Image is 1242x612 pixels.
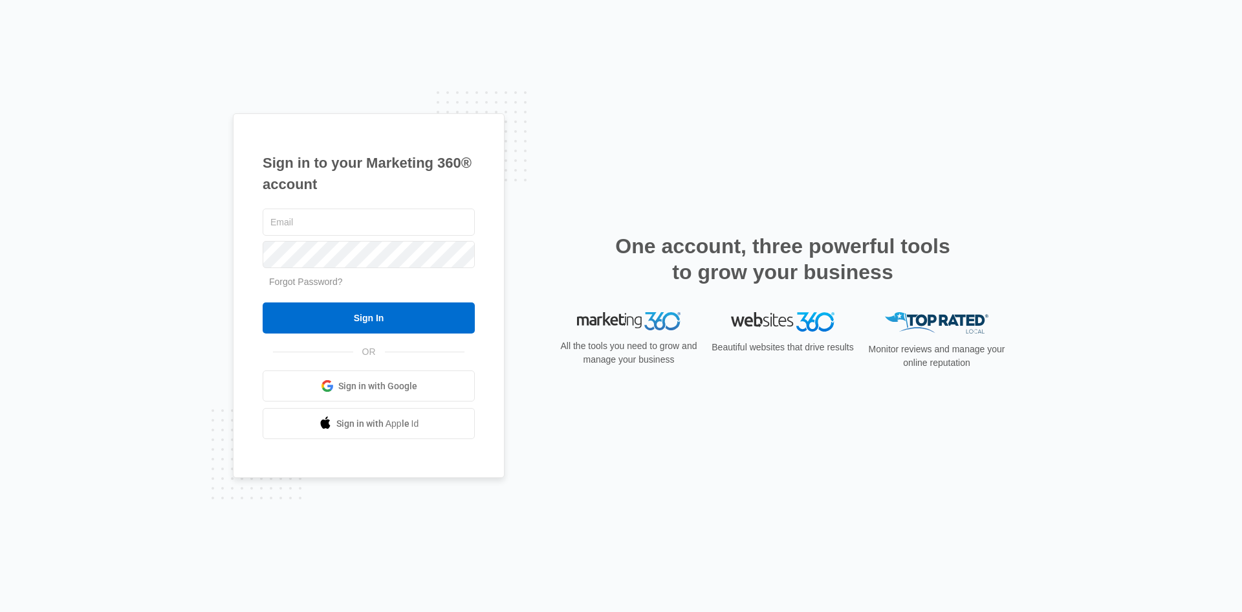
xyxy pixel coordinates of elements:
[269,277,343,287] a: Forgot Password?
[336,417,419,431] span: Sign in with Apple Id
[885,312,988,334] img: Top Rated Local
[263,302,475,334] input: Sign In
[864,343,1009,370] p: Monitor reviews and manage your online reputation
[338,380,417,393] span: Sign in with Google
[611,233,954,285] h2: One account, three powerful tools to grow your business
[577,312,681,330] img: Marketing 360
[263,408,475,439] a: Sign in with Apple Id
[263,152,475,195] h1: Sign in to your Marketing 360® account
[353,345,385,359] span: OR
[556,339,701,367] p: All the tools you need to grow and manage your business
[731,312,834,331] img: Websites 360
[710,341,855,354] p: Beautiful websites that drive results
[263,370,475,402] a: Sign in with Google
[263,209,475,236] input: Email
